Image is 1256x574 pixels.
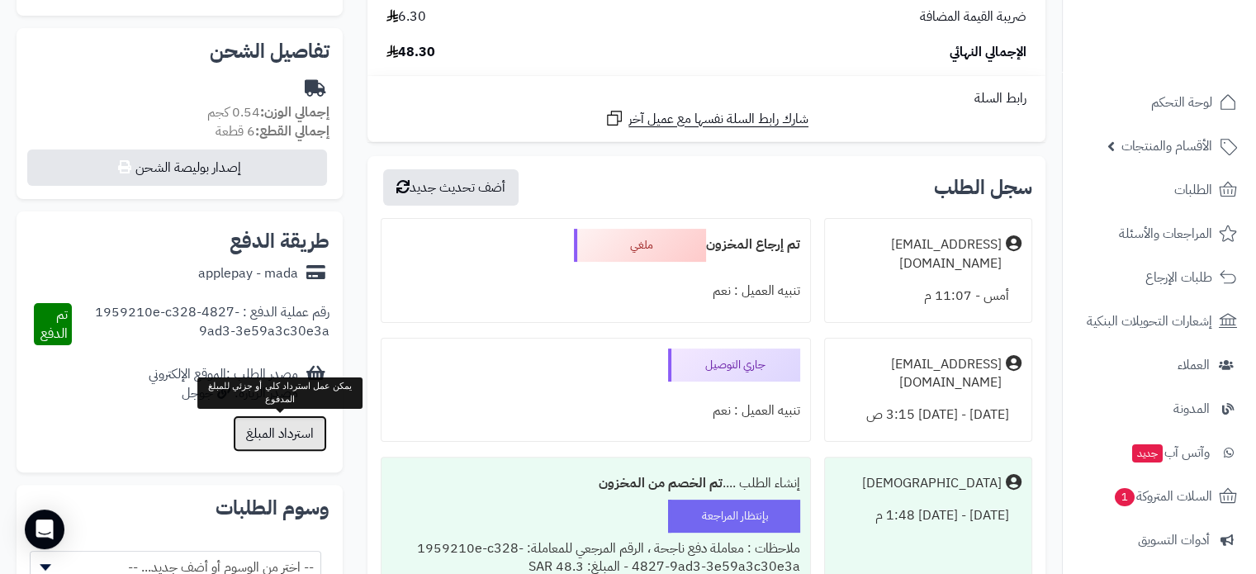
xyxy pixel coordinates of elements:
[1132,444,1163,463] span: جديد
[1073,301,1246,341] a: إشعارات التحويلات البنكية
[1073,477,1246,516] a: السلات المتروكة1
[391,275,800,307] div: تنبيه العميل : نعم
[1144,16,1240,50] img: logo-2.png
[1138,529,1210,552] span: أدوات التسويق
[1073,345,1246,385] a: العملاء
[668,349,800,382] div: جاري التوصيل
[574,229,706,262] div: ملغي
[835,399,1021,431] div: [DATE] - [DATE] 3:15 ص
[1073,214,1246,254] a: المراجعات والأسئلة
[599,473,723,493] b: تم الخصم من المخزون
[835,235,1002,273] div: [EMAIL_ADDRESS][DOMAIN_NAME]
[1073,258,1246,297] a: طلبات الإرجاع
[1119,222,1212,245] span: المراجعات والأسئلة
[40,305,68,344] span: تم الدفع
[1130,441,1210,464] span: وآتس آب
[628,110,808,129] span: شارك رابط السلة نفسها مع عميل آخر
[1174,178,1212,202] span: الطلبات
[233,415,327,452] button: استرداد المبلغ
[668,500,800,533] div: بإنتظار المراجعة
[391,395,800,427] div: تنبيه العميل : نعم
[604,108,808,129] a: شارك رابط السلة نفسها مع عميل آخر
[149,365,298,403] div: مصدر الطلب :الموقع الإلكتروني
[374,89,1039,108] div: رابط السلة
[260,102,329,122] strong: إجمالي الوزن:
[835,355,1002,393] div: [EMAIL_ADDRESS][DOMAIN_NAME]
[197,377,363,408] div: يمكن عمل استرداد كلي أو جزئي للمبلغ المدفوع
[1151,91,1212,114] span: لوحة التحكم
[216,121,329,141] small: 6 قطعة
[1073,170,1246,210] a: الطلبات
[1178,353,1210,377] span: العملاء
[835,500,1021,532] div: [DATE] - [DATE] 1:48 م
[862,474,1002,493] div: [DEMOGRAPHIC_DATA]
[198,264,298,283] div: applepay - mada
[149,384,298,403] div: مصدر الزيارة: جوجل
[27,149,327,186] button: إصدار بوليصة الشحن
[1114,487,1135,507] span: 1
[230,231,329,251] h2: طريقة الدفع
[1121,135,1212,158] span: الأقسام والمنتجات
[1087,310,1212,333] span: إشعارات التحويلات البنكية
[950,43,1026,62] span: الإجمالي النهائي
[30,498,329,518] h2: وسوم الطلبات
[1113,485,1212,508] span: السلات المتروكة
[1073,520,1246,560] a: أدوات التسويق
[835,280,1021,312] div: أمس - 11:07 م
[25,510,64,549] div: Open Intercom Messenger
[920,7,1026,26] span: ضريبة القيمة المضافة
[1073,433,1246,472] a: وآتس آبجديد
[255,121,329,141] strong: إجمالي القطع:
[1173,397,1210,420] span: المدونة
[383,169,519,206] button: أضف تحديث جديد
[1073,83,1246,122] a: لوحة التحكم
[386,7,426,26] span: 6.30
[207,102,329,122] small: 0.54 كجم
[30,41,329,61] h2: تفاصيل الشحن
[72,303,329,346] div: رقم عملية الدفع : 1959210e-c328-4827-9ad3-3e59a3c30e3a
[706,235,800,254] b: تم إرجاع المخزون
[1073,389,1246,429] a: المدونة
[1145,266,1212,289] span: طلبات الإرجاع
[934,178,1032,197] h3: سجل الطلب
[391,467,800,500] div: إنشاء الطلب ....
[386,43,435,62] span: 48.30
